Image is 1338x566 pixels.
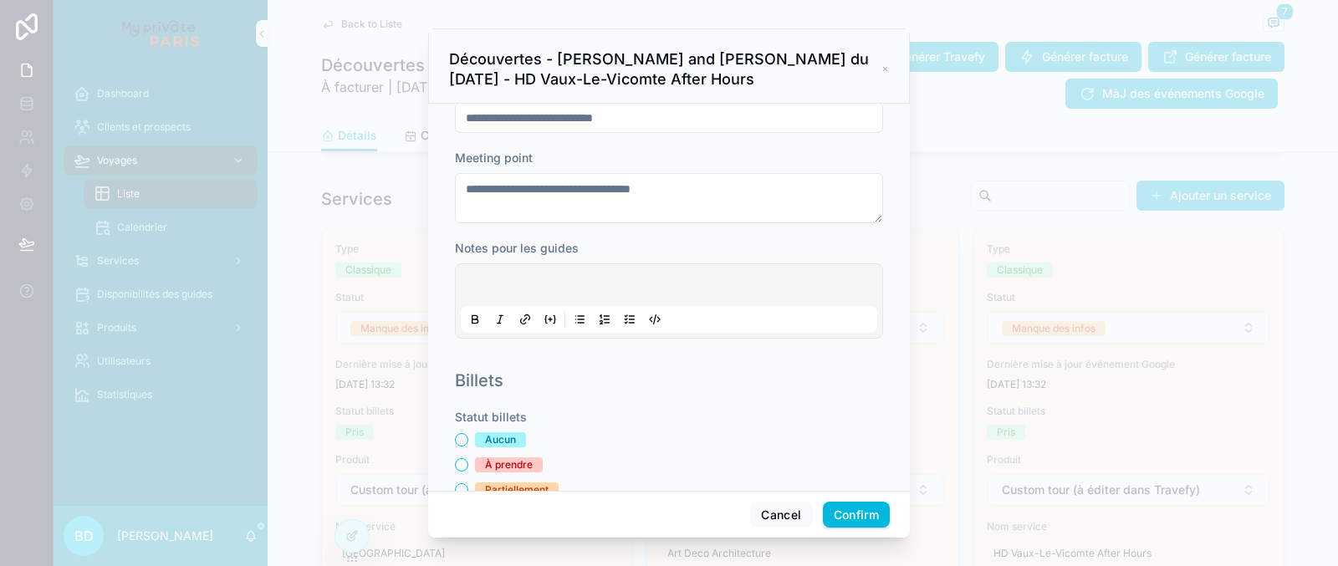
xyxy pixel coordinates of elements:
[485,457,533,472] div: À prendre
[455,150,533,165] span: Meeting point
[449,49,881,89] h3: Découvertes - [PERSON_NAME] and [PERSON_NAME] du [DATE] - HD Vaux-Le-Vicomte After Hours
[455,241,579,255] span: Notes pour les guides
[455,410,527,424] span: Statut billets
[823,502,890,528] button: Confirm
[455,369,503,392] h1: Billets
[750,502,812,528] button: Cancel
[485,432,516,447] div: Aucun
[485,482,549,497] div: Partiellement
